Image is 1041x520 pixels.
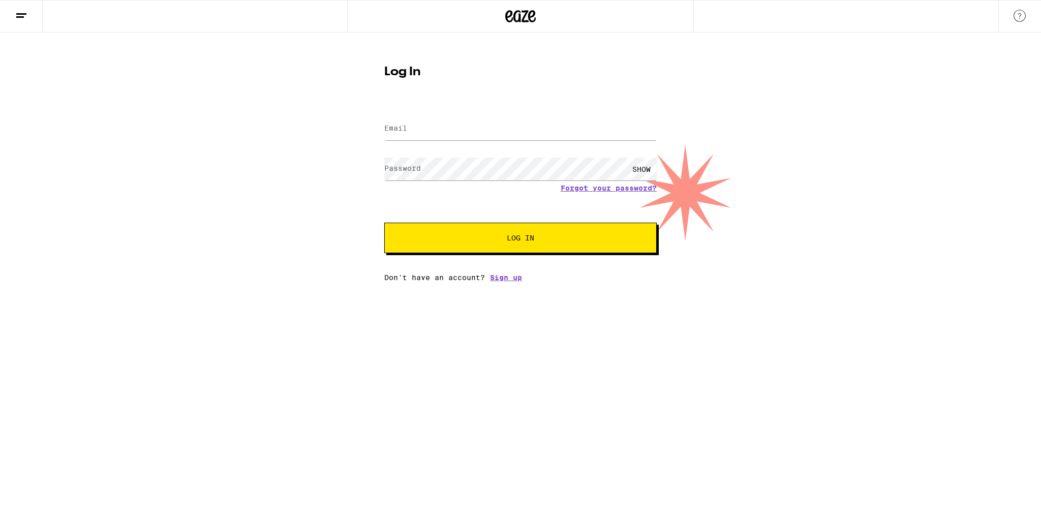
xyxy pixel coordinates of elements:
[6,7,73,15] span: Hi. Need any help?
[490,273,522,282] a: Sign up
[384,223,657,253] button: Log In
[561,184,657,192] a: Forgot your password?
[626,158,657,180] div: SHOW
[507,234,534,241] span: Log In
[384,117,657,140] input: Email
[384,164,421,172] label: Password
[384,124,407,132] label: Email
[384,273,657,282] div: Don't have an account?
[384,66,657,78] h1: Log In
